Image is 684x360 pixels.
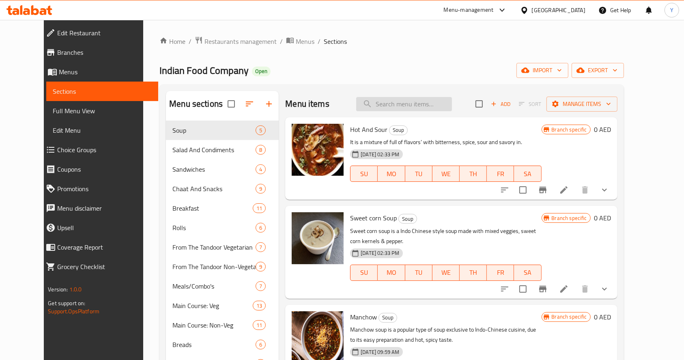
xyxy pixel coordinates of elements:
span: Select to update [514,181,531,198]
span: Salad And Condiments [172,145,256,155]
span: 7 [256,282,265,290]
span: Edit Restaurant [57,28,152,38]
span: 9 [256,185,265,193]
button: SA [514,166,541,182]
a: Edit menu item [559,284,569,294]
span: Branch specific [548,214,590,222]
a: Choice Groups [39,140,158,160]
span: 4 [256,166,265,173]
span: Sections [324,37,347,46]
div: Breads6 [166,335,279,354]
div: Rolls [172,223,256,233]
svg: Show Choices [600,185,609,195]
button: TU [405,265,432,281]
a: Menus [39,62,158,82]
span: Menu disclaimer [57,203,152,213]
span: FR [490,168,511,180]
span: SA [517,168,538,180]
div: Soup [379,313,397,323]
span: Manchow [350,311,377,323]
button: sort-choices [495,180,514,200]
h2: Menu items [285,98,329,110]
button: FR [487,265,514,281]
span: SU [354,168,374,180]
button: WE [432,265,460,281]
span: FR [490,267,511,278]
span: 8 [256,146,265,154]
span: TH [463,168,484,180]
span: Hot And Sour [350,123,387,136]
span: Select to update [514,280,531,297]
span: 5 [256,127,265,134]
span: import [523,65,562,75]
span: Sweet corn Soup [350,212,397,224]
div: items [256,164,266,174]
span: MO [381,168,402,180]
div: Main Course: Veg [172,301,253,310]
span: Add [490,99,512,109]
span: MO [381,267,402,278]
span: SU [354,267,374,278]
div: items [256,184,266,194]
span: Edit Menu [53,125,152,135]
span: Select all sections [223,95,240,112]
div: Breads [172,340,256,349]
span: Meals/Combo's [172,281,256,291]
button: show more [595,180,614,200]
span: WE [436,267,456,278]
div: items [253,320,266,330]
h6: 0 AED [594,124,611,135]
a: Coverage Report [39,237,158,257]
span: Y [670,6,673,15]
div: items [256,281,266,291]
a: Sections [46,82,158,101]
span: 1.0.0 [69,284,82,295]
a: Full Menu View [46,101,158,121]
span: 7 [256,244,265,251]
span: Sandwiches [172,164,256,174]
button: delete [575,279,595,299]
div: Soup [172,125,256,135]
span: Chaat And Snacks [172,184,256,194]
div: items [256,125,266,135]
a: Restaurants management [195,36,277,47]
nav: breadcrumb [159,36,624,47]
h2: Menu sections [169,98,223,110]
li: / [318,37,320,46]
div: Breakfast11 [166,198,279,218]
div: Main Course: Non-Veg [172,320,253,330]
a: Menu disclaimer [39,198,158,218]
span: Indian Food Company [159,61,249,80]
li: / [280,37,283,46]
span: TH [463,267,484,278]
input: search [356,97,452,111]
span: Full Menu View [53,106,152,116]
button: Branch-specific-item [533,180,553,200]
a: Promotions [39,179,158,198]
button: Add section [259,94,279,114]
span: Sections [53,86,152,96]
div: items [256,145,266,155]
span: Restaurants management [204,37,277,46]
div: Soup5 [166,121,279,140]
span: TU [409,267,429,278]
span: SA [517,267,538,278]
span: Coverage Report [57,242,152,252]
div: From The Tandoor Non-Vegetarian [172,262,256,272]
span: Select section first [514,98,546,110]
span: Manage items [553,99,611,109]
div: items [253,301,266,310]
span: [DATE] 02:33 PM [357,151,402,158]
div: Menu-management [444,5,494,15]
button: MO [378,265,405,281]
li: / [189,37,191,46]
button: FR [487,166,514,182]
span: 6 [256,341,265,349]
h6: 0 AED [594,212,611,224]
button: TH [460,265,487,281]
svg: Show Choices [600,284,609,294]
a: Edit Menu [46,121,158,140]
